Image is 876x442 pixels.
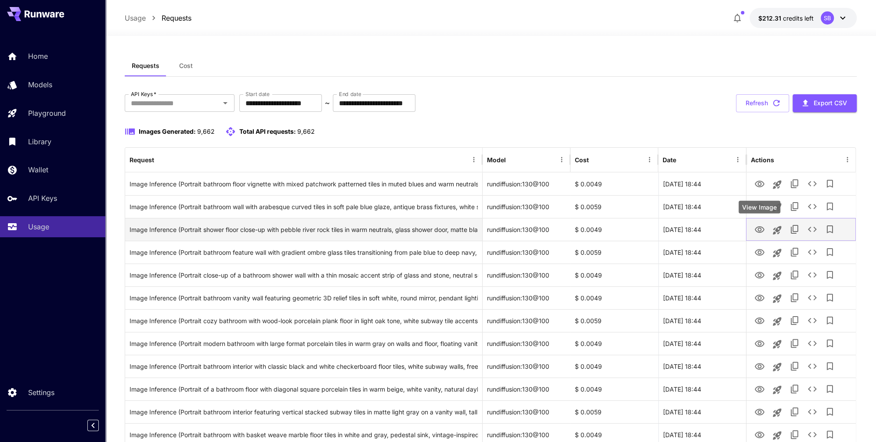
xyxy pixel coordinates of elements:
div: 02 Sep, 2025 18:44 [658,195,746,218]
button: Add to library [821,380,838,398]
button: See details [803,403,821,421]
div: Click to copy prompt [130,218,478,241]
div: rundiffusion:130@100 [483,264,570,286]
a: Requests [162,13,191,23]
button: Add to library [821,175,838,192]
div: Request [130,156,154,164]
div: SB [821,11,834,25]
button: See details [803,221,821,238]
button: Add to library [821,289,838,307]
button: Menu [732,153,744,166]
div: Click to copy prompt [130,310,478,332]
div: rundiffusion:130@100 [483,400,570,423]
div: $ 0.0049 [570,286,658,309]
button: Menu [468,153,480,166]
label: Start date [245,90,270,98]
button: Add to library [821,312,838,329]
button: View Image [750,380,768,398]
div: 02 Sep, 2025 18:44 [658,400,746,423]
button: Copy TaskUUID [786,357,803,375]
button: See details [803,335,821,352]
button: Add to library [821,266,838,284]
button: Copy TaskUUID [786,312,803,329]
div: Click to copy prompt [130,287,478,309]
div: 02 Sep, 2025 18:44 [658,332,746,355]
div: View Image [739,201,780,214]
button: Add to library [821,198,838,215]
div: Cost [575,156,589,164]
button: Launch in playground [768,199,786,216]
button: Launch in playground [768,335,786,353]
button: Menu [643,153,656,166]
div: Click to copy prompt [130,241,478,264]
div: Date [663,156,676,164]
div: rundiffusion:130@100 [483,309,570,332]
div: Actions [750,156,774,164]
div: $ 0.0059 [570,195,658,218]
div: 02 Sep, 2025 18:44 [658,309,746,332]
div: Click to copy prompt [130,264,478,286]
button: Export CSV [793,94,857,112]
button: Copy TaskUUID [786,289,803,307]
p: Settings [28,387,54,398]
p: Wallet [28,164,48,175]
div: $212.31253 [758,14,814,23]
button: Open [219,97,231,109]
div: $ 0.0049 [570,218,658,241]
button: Add to library [821,221,838,238]
button: View Image [750,334,768,352]
div: 02 Sep, 2025 18:44 [658,286,746,309]
div: $ 0.0049 [570,172,658,195]
button: Sort [155,153,167,166]
button: Sort [507,153,519,166]
button: $212.31253SB [750,8,857,28]
div: rundiffusion:130@100 [483,172,570,195]
button: Menu [841,153,853,166]
p: API Keys [28,193,57,203]
div: $ 0.0049 [570,378,658,400]
button: See details [803,380,821,398]
span: Total API requests: [239,128,296,135]
button: Sort [590,153,602,166]
button: View Image [750,243,768,261]
button: View Image [750,357,768,375]
button: View Image [750,289,768,307]
div: rundiffusion:130@100 [483,195,570,218]
div: Click to copy prompt [130,173,478,195]
div: $ 0.0049 [570,264,658,286]
p: Usage [28,221,49,232]
nav: breadcrumb [125,13,191,23]
button: View Image [750,266,768,284]
button: Sort [677,153,689,166]
button: See details [803,198,821,215]
button: Launch in playground [768,176,786,193]
button: Launch in playground [768,313,786,330]
div: rundiffusion:130@100 [483,355,570,378]
button: View Image [750,403,768,421]
button: Menu [555,153,568,166]
span: Images Generated: [139,128,196,135]
button: Refresh [736,94,789,112]
div: Collapse sidebar [94,417,105,433]
button: See details [803,243,821,261]
label: API Keys [131,90,156,98]
button: Launch in playground [768,381,786,399]
div: Click to copy prompt [130,355,478,378]
button: Launch in playground [768,244,786,262]
div: $ 0.0049 [570,332,658,355]
span: credits left [783,14,814,22]
button: View Image [750,220,768,238]
button: Copy TaskUUID [786,380,803,398]
div: Click to copy prompt [130,401,478,423]
button: Launch in playground [768,221,786,239]
a: Usage [125,13,146,23]
p: Playground [28,108,66,118]
p: Home [28,51,48,61]
button: Add to library [821,243,838,261]
div: rundiffusion:130@100 [483,332,570,355]
div: Click to copy prompt [130,378,478,400]
div: $ 0.0059 [570,241,658,264]
span: 9,662 [297,128,315,135]
button: Copy TaskUUID [786,175,803,192]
